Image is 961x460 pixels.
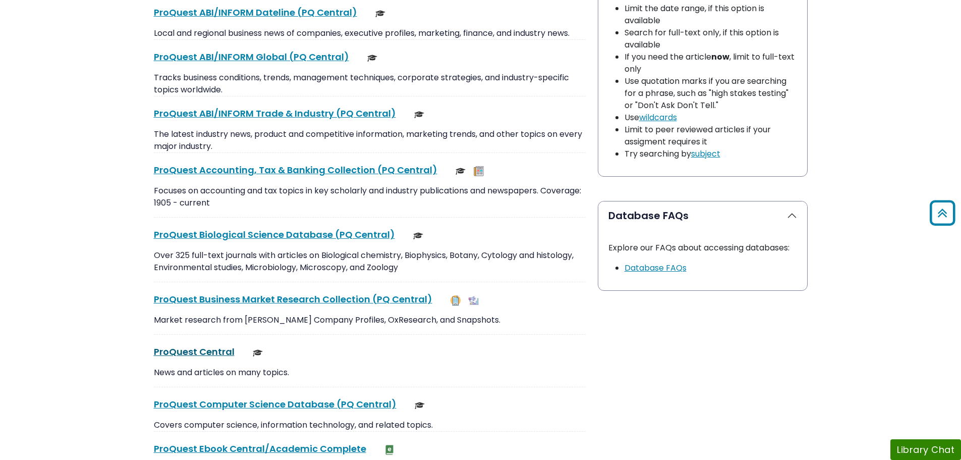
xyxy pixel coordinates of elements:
img: Company Information [450,295,461,305]
p: News and articles on many topics. [154,367,586,379]
div: The latest industry news, product and competitive information, marketing trends, and other topics... [154,128,586,152]
p: Market research from [PERSON_NAME] Company Profiles, OxResearch, and Snapshots. [154,314,586,326]
a: ProQuest ABI/INFORM Dateline (PQ Central) [154,6,357,19]
img: Scholarly or Peer Reviewed [415,400,425,411]
li: Search for full-text only, if this option is available [625,27,797,51]
img: Industry Report [469,295,479,305]
a: ProQuest Ebook Central/Academic Complete [154,442,366,455]
a: subject [691,148,720,160]
img: Scholarly or Peer Reviewed [456,166,466,176]
img: e-Book [384,445,394,455]
p: Explore our FAQs about accessing databases: [608,242,797,254]
a: ProQuest ABI/INFORM Global (PQ Central) [154,50,349,63]
img: Scholarly or Peer Reviewed [367,53,377,63]
img: Newspapers [474,166,484,176]
li: If you need the article , limit to full-text only [625,51,797,75]
li: Limit to peer reviewed articles if your assigment requires it [625,124,797,148]
button: Library Chat [890,439,961,460]
li: Limit the date range, if this option is available [625,3,797,27]
a: Back to Top [926,205,958,221]
div: Local and regional business news of companies, executive profiles, marketing, finance, and indust... [154,27,586,39]
button: Database FAQs [598,201,807,230]
strong: now [711,51,729,63]
div: Covers computer science, information technology, and related topics. [154,419,586,431]
a: ProQuest ABI/INFORM Trade & Industry (PQ Central) [154,107,396,120]
div: Tracks business conditions, trends, management techniques, corporate strategies, and industry-spe... [154,72,586,96]
a: wildcards [639,112,677,123]
a: ProQuest Computer Science Database (PQ Central) [154,398,397,411]
img: Scholarly or Peer Reviewed [413,231,423,241]
a: Link opens in new window [625,262,687,274]
li: Try searching by [625,148,797,160]
li: Use [625,112,797,124]
a: ProQuest Accounting, Tax & Banking Collection (PQ Central) [154,164,437,176]
img: Scholarly or Peer Reviewed [414,110,424,120]
img: Scholarly or Peer Reviewed [253,348,263,358]
img: Scholarly or Peer Reviewed [375,9,385,19]
a: ProQuest Central [154,345,235,358]
p: Over 325 full-text journals with articles on Biological chemistry, Biophysics, Botany, Cytology a... [154,249,586,274]
li: Use quotation marks if you are searching for a phrase, such as "high stakes testing" or "Don't As... [625,75,797,112]
p: Focuses on accounting and tax topics in key scholarly and industry publications and newspapers. C... [154,185,586,209]
a: ProQuest Biological Science Database (PQ Central) [154,228,395,241]
a: ProQuest Business Market Research Collection (PQ Central) [154,293,432,305]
